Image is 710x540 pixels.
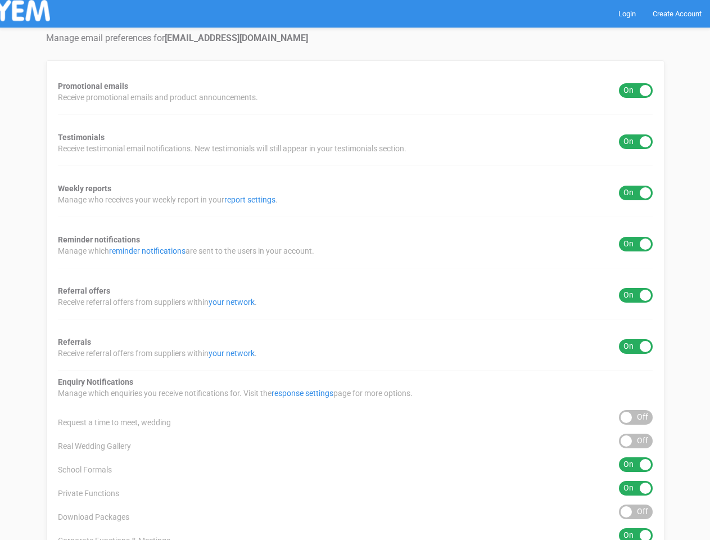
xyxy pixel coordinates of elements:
[224,195,275,204] a: report settings
[209,349,255,358] a: your network
[58,511,129,523] span: Download Packages
[58,286,110,295] strong: Referral offers
[58,296,257,308] span: Receive referral offers from suppliers within .
[58,488,119,499] span: Private Functions
[165,33,308,43] strong: [EMAIL_ADDRESS][DOMAIN_NAME]
[58,82,128,91] strong: Promotional emails
[58,377,133,386] strong: Enquiry Notifications
[58,348,257,359] span: Receive referral offers from suppliers within .
[58,464,112,475] span: School Formals
[58,417,171,428] span: Request a time to meet, wedding
[58,388,413,399] span: Manage which enquiries you receive notifications for. Visit the page for more options.
[109,246,186,255] a: reminder notifications
[58,440,131,452] span: Real Wedding Gallery
[58,245,314,256] span: Manage which are sent to the users in your account.
[58,337,91,346] strong: Referrals
[58,92,258,103] span: Receive promotional emails and product announcements.
[272,389,333,398] a: response settings
[58,143,406,154] span: Receive testimonial email notifications. New testimonials will still appear in your testimonials ...
[46,33,664,43] h4: Manage email preferences for
[58,194,278,205] span: Manage who receives your weekly report in your .
[209,298,255,307] a: your network
[58,133,105,142] strong: Testimonials
[58,184,111,193] strong: Weekly reports
[58,235,140,244] strong: Reminder notifications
